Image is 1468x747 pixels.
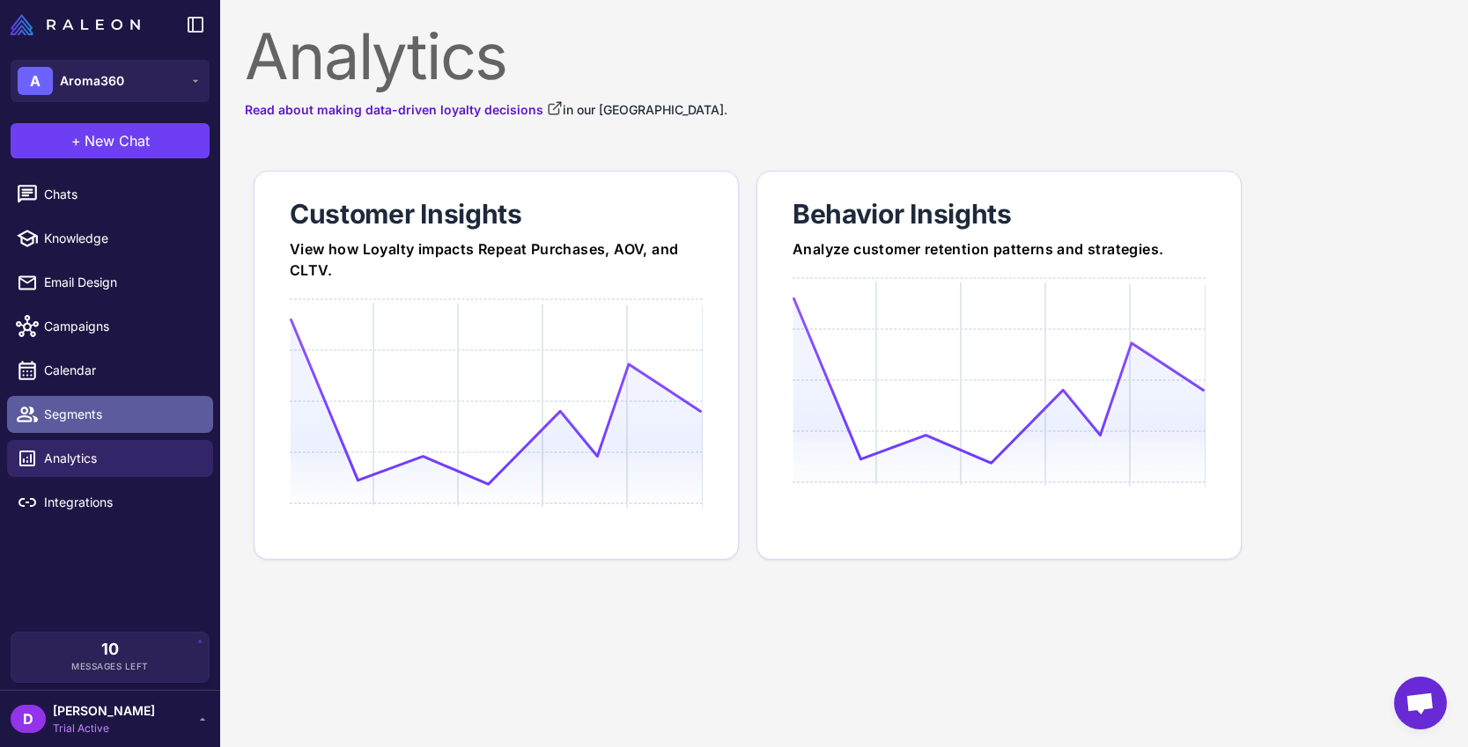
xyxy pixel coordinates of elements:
[7,308,213,345] a: Campaigns
[44,493,199,512] span: Integrations
[793,238,1206,260] div: Analyze customer retention patterns and strategies.
[7,396,213,433] a: Segments
[44,273,199,292] span: Email Design
[1394,677,1447,729] div: Open chat
[71,660,149,673] span: Messages Left
[7,440,213,477] a: Analytics
[44,449,199,468] span: Analytics
[245,25,1443,88] div: Analytics
[85,130,150,151] span: New Chat
[53,721,155,736] span: Trial Active
[60,71,124,91] span: Aroma360
[7,264,213,301] a: Email Design
[245,100,563,120] a: Read about making data-driven loyalty decisions
[290,238,703,281] div: View how Loyalty impacts Repeat Purchases, AOV, and CLTV.
[44,185,199,204] span: Chats
[290,196,703,231] div: Customer Insights
[71,130,81,151] span: +
[11,60,210,102] button: AAroma360
[11,705,46,733] div: D
[7,352,213,389] a: Calendar
[44,361,199,380] span: Calendar
[11,14,147,35] a: Raleon Logo
[44,229,199,248] span: Knowledge
[18,67,53,95] div: A
[11,14,140,35] img: Raleon Logo
[7,484,213,521] a: Integrations
[11,123,210,158] button: +New Chat
[756,171,1242,560] a: Behavior InsightsAnalyze customer retention patterns and strategies.
[793,196,1206,231] div: Behavior Insights
[44,405,199,424] span: Segments
[44,317,199,336] span: Campaigns
[254,171,739,560] a: Customer InsightsView how Loyalty impacts Repeat Purchases, AOV, and CLTV.
[7,220,213,257] a: Knowledge
[53,701,155,721] span: [PERSON_NAME]
[101,641,119,657] span: 10
[7,176,213,213] a: Chats
[563,102,727,117] span: in our [GEOGRAPHIC_DATA].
